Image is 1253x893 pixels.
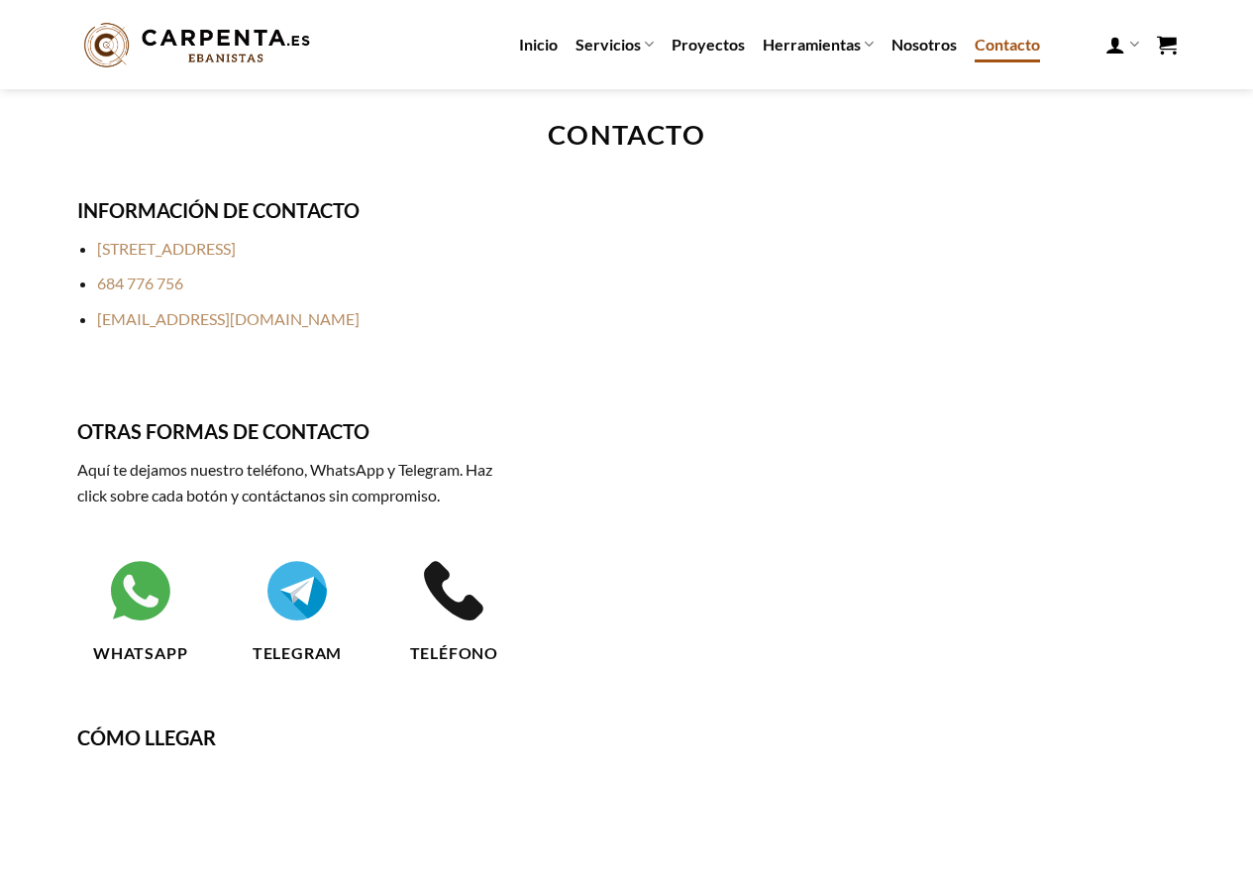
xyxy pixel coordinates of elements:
[77,18,317,72] img: Carpenta.es
[77,722,1177,753] h3: CÓMO LLEGAR
[763,25,874,63] a: Herramientas
[975,27,1040,62] a: Contacto
[390,643,517,662] h5: Teléfono
[234,643,361,662] h5: Telegram
[77,194,518,226] h3: INFORMACIÓN DE CONTACTO
[97,239,236,258] a: [STREET_ADDRESS]
[77,643,204,662] h5: WhatsApp
[77,415,518,447] h3: OTRAS FORMAS DE CONTACTO
[519,27,558,62] a: Inicio
[548,118,705,151] strong: CONTACTO
[672,27,745,62] a: Proyectos
[575,25,654,63] a: Servicios
[97,309,360,328] a: [EMAIL_ADDRESS][DOMAIN_NAME]
[234,558,361,662] a: Telegram
[77,457,518,507] p: Aquí te dejamos nuestro teléfono, WhatsApp y Telegram. Haz click sobre cada botón y contáctanos s...
[97,274,183,292] a: 684 776 756
[891,27,957,62] a: Nosotros
[77,558,204,662] a: WhatsApp
[390,558,517,662] a: Teléfono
